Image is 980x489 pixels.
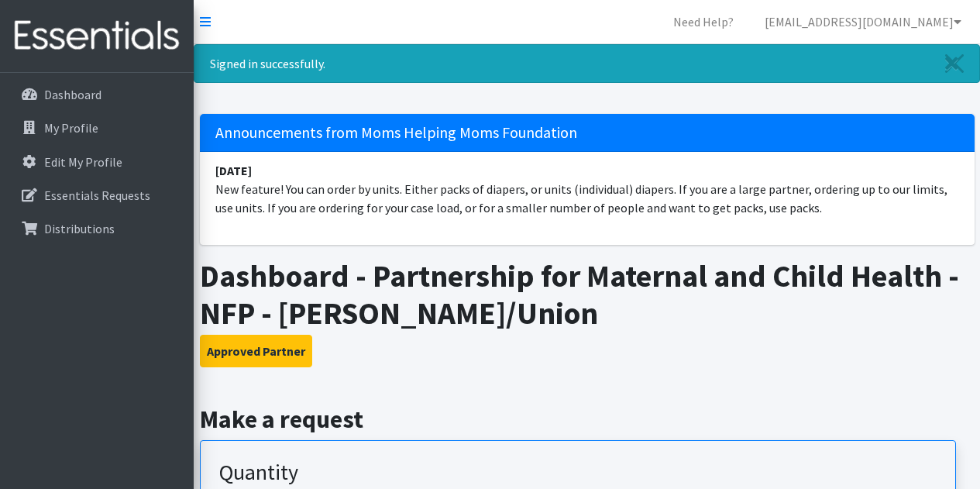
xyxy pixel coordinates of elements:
[200,257,975,332] h1: Dashboard - Partnership for Maternal and Child Health - NFP - [PERSON_NAME]/Union
[6,213,187,244] a: Distributions
[6,10,187,62] img: HumanEssentials
[6,79,187,110] a: Dashboard
[6,112,187,143] a: My Profile
[200,152,975,226] li: New feature! You can order by units. Either packs of diapers, or units (individual) diapers. If y...
[200,114,975,152] h5: Announcements from Moms Helping Moms Foundation
[44,188,150,203] p: Essentials Requests
[200,405,975,434] h2: Make a request
[194,44,980,83] div: Signed in successfully.
[930,45,979,82] a: Close
[200,335,312,367] button: Approved Partner
[215,163,252,178] strong: [DATE]
[44,120,98,136] p: My Profile
[219,460,937,486] h3: Quantity
[661,6,746,37] a: Need Help?
[44,221,115,236] p: Distributions
[6,146,187,177] a: Edit My Profile
[6,180,187,211] a: Essentials Requests
[44,87,101,102] p: Dashboard
[44,154,122,170] p: Edit My Profile
[752,6,974,37] a: [EMAIL_ADDRESS][DOMAIN_NAME]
